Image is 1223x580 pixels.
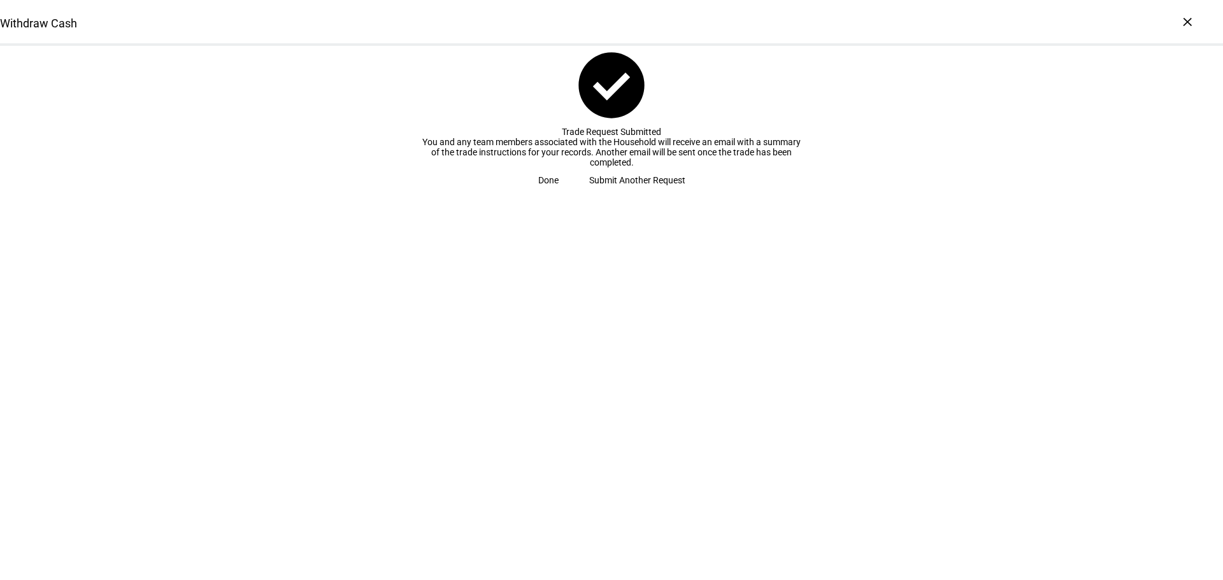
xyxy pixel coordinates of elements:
[420,137,803,167] div: You and any team members associated with the Household will receive an email with a summary of th...
[1177,11,1198,32] div: ×
[523,167,574,193] button: Done
[572,46,651,125] mat-icon: check_circle
[538,167,559,193] span: Done
[589,167,685,193] span: Submit Another Request
[574,167,701,193] button: Submit Another Request
[420,127,803,137] div: Trade Request Submitted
